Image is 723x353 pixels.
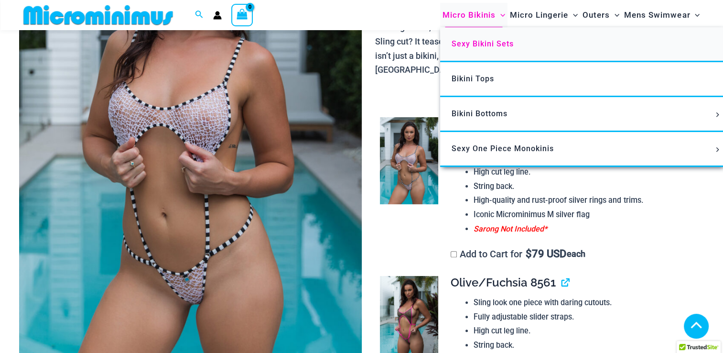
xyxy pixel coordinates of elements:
[474,165,696,179] li: High cut leg line.
[622,3,702,27] a: Mens SwimwearMenu ToggleMenu Toggle
[474,179,696,194] li: String back.
[474,193,696,208] li: High-quality and rust-proof silver rings and trims.
[474,208,696,222] li: Iconic Microminimus M silver flag
[474,310,696,324] li: Fully adjustable slider straps.
[195,9,204,21] a: Search icon link
[568,3,578,27] span: Menu Toggle
[526,249,566,259] span: 79 USD
[452,39,514,48] span: Sexy Bikini Sets
[452,144,554,153] span: Sexy One Piece Monokinis
[231,4,253,26] a: View Shopping Cart, empty
[451,251,457,257] input: Add to Cart for$79 USD each
[496,3,505,27] span: Menu Toggle
[440,3,507,27] a: Micro BikinisMenu ToggleMenu Toggle
[712,147,723,152] span: Menu Toggle
[610,3,619,27] span: Menu Toggle
[567,249,585,259] span: each
[474,338,696,353] li: String back.
[452,109,507,118] span: Bikini Bottoms
[712,112,723,117] span: Menu Toggle
[526,248,532,260] span: $
[580,3,622,27] a: OutersMenu ToggleMenu Toggle
[474,224,547,233] span: Sarong Not Included*
[474,296,696,310] li: Sling look one piece with daring cutouts.
[380,117,438,204] img: Inferno Mesh Black White 8561 One Piece
[507,3,580,27] a: Micro LingerieMenu ToggleMenu Toggle
[439,1,704,29] nav: Site Navigation
[583,3,610,27] span: Outers
[442,3,496,27] span: Micro Bikinis
[213,11,222,20] a: Account icon link
[474,324,696,338] li: High cut leg line.
[690,3,700,27] span: Menu Toggle
[20,4,177,26] img: MM SHOP LOGO FLAT
[510,3,568,27] span: Micro Lingerie
[451,276,556,289] span: Olive/Fuchsia 8561
[452,74,494,83] span: Bikini Tops
[451,248,586,260] label: Add to Cart for
[624,3,690,27] span: Mens Swimwear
